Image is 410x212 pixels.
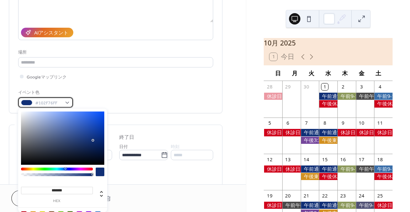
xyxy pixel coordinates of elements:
[377,193,383,199] div: 25
[264,165,282,173] div: 休診日
[11,190,61,206] button: キャンセル
[358,120,365,126] div: 10
[303,193,310,199] div: 21
[370,66,387,81] div: 土
[301,173,319,180] div: 午後東海大Dr
[337,165,356,173] div: 午前9-12時 午後手術
[319,137,337,144] div: 午後東海大Dr
[286,66,303,81] div: 月
[266,83,273,90] div: 28
[319,93,337,100] div: 午前通常
[264,202,282,209] div: 休診日
[282,129,301,136] div: 休診日
[319,165,337,173] div: 午前通常
[321,156,328,163] div: 15
[340,120,346,126] div: 9
[301,137,319,144] div: 午後3:30より
[266,120,273,126] div: 5
[374,173,393,180] div: 午後休診
[282,202,301,209] div: 午前午後共に通常
[337,66,353,81] div: 木
[301,129,319,136] div: 午前通常
[320,66,337,81] div: 水
[356,165,374,173] div: 午前午後共に通常
[374,165,393,173] div: 午前9-12時
[374,202,393,209] div: 休診日
[303,66,320,81] div: 火
[35,99,62,107] span: #102F76FF
[340,83,346,90] div: 2
[285,120,291,126] div: 6
[119,134,134,141] div: 終了日
[301,202,319,209] div: 午前通常
[285,156,291,163] div: 13
[358,193,365,199] div: 24
[282,165,301,173] div: 休診日
[285,193,291,199] div: 20
[303,156,310,163] div: 14
[18,89,72,96] div: イベント色
[319,129,337,136] div: 午前通常
[21,199,93,203] label: hex
[337,93,356,100] div: 午前9-12時 午後手術
[356,93,374,100] div: 午前午後共に通常
[340,156,346,163] div: 16
[377,120,383,126] div: 11
[356,129,374,136] div: 休診日
[266,193,273,199] div: 19
[266,156,273,163] div: 12
[340,193,346,199] div: 23
[303,83,310,90] div: 30
[301,165,319,173] div: 午前通常
[337,129,356,136] div: 休診日
[319,100,337,107] div: 午後休診
[356,202,374,209] div: 午前9-12時 午後通常
[264,129,282,136] div: 休診日
[358,156,365,163] div: 17
[353,66,370,81] div: 金
[171,143,179,151] span: 時刻
[18,49,212,56] div: 場所
[377,83,383,90] div: 4
[358,83,365,90] div: 3
[319,173,337,180] div: 午後休診
[21,28,73,37] button: AIアシスタント
[119,143,128,151] span: 日付
[374,93,393,100] div: 午前9-12時
[34,29,68,37] div: AIアシスタント
[303,120,310,126] div: 7
[264,93,282,100] div: 休診日
[319,202,337,209] div: 午前通常
[377,156,383,163] div: 18
[27,74,67,81] span: Googleマップリンク
[374,129,393,136] div: 休診日
[337,202,356,209] div: 午前9-12時 午後手術
[374,100,393,107] div: 午後休診
[321,193,328,199] div: 22
[269,66,286,81] div: 日
[321,120,328,126] div: 8
[321,83,328,90] div: 1
[285,83,291,90] div: 29
[264,38,393,48] div: 10月 2025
